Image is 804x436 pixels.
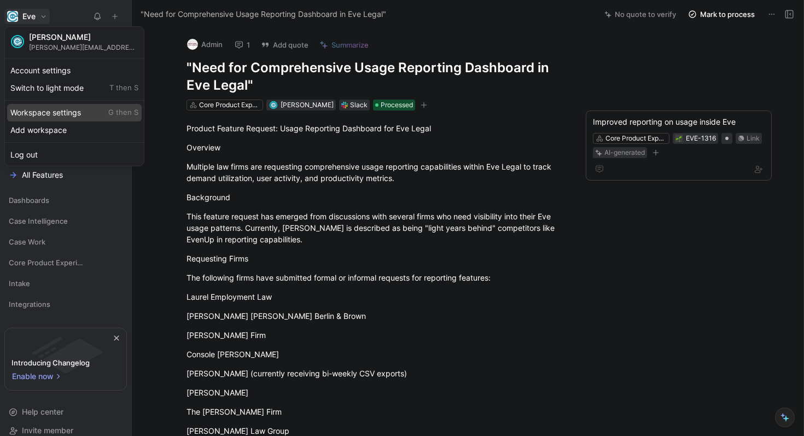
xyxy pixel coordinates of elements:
[7,79,142,97] div: Switch to light mode
[7,121,142,139] div: Add workspace
[4,26,144,166] div: EveEve
[7,146,142,164] div: Log out
[7,104,142,121] div: Workspace settings
[109,83,138,93] span: T then S
[29,43,138,51] div: [PERSON_NAME][EMAIL_ADDRESS][PERSON_NAME][DOMAIN_NAME]
[7,62,142,79] div: Account settings
[12,36,23,47] img: avatar
[108,108,138,118] span: G then S
[29,32,138,42] div: [PERSON_NAME]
